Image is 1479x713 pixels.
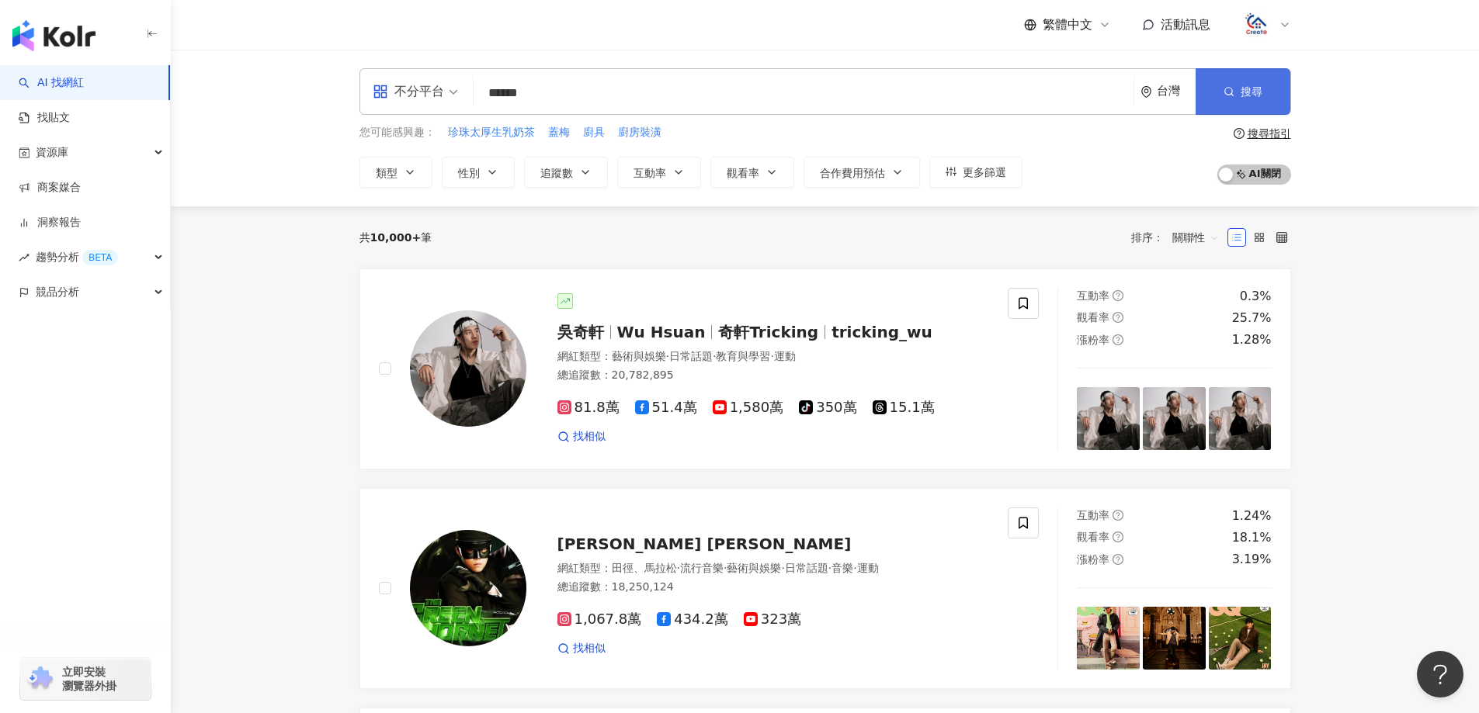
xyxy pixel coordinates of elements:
[1077,387,1140,450] img: post-image
[781,562,784,574] span: ·
[1143,387,1206,450] img: post-image
[744,611,801,628] span: 323萬
[727,167,759,179] span: 觀看率
[1140,86,1152,98] span: environment
[410,530,526,646] img: KOL Avatar
[447,124,536,141] button: 珍珠太厚生乳奶茶
[1113,312,1123,323] span: question-circle
[19,75,84,91] a: searchAI 找網紅
[557,323,604,341] span: 吳奇軒
[774,350,796,362] span: 運動
[1234,128,1245,139] span: question-circle
[573,641,606,656] span: 找相似
[832,323,932,341] span: tricking_wu
[1417,651,1463,697] iframe: Help Scout Beacon - Open
[716,350,770,362] span: 教育與學習
[677,562,680,574] span: ·
[1077,509,1109,521] span: 互動率
[1113,334,1123,345] span: question-circle
[410,310,526,427] img: KOL Avatar
[799,400,856,416] span: 350萬
[19,180,81,196] a: 商案媒合
[1240,288,1272,305] div: 0.3%
[442,157,515,188] button: 性別
[832,562,853,574] span: 音樂
[12,20,95,51] img: logo
[557,535,852,553] span: [PERSON_NAME] [PERSON_NAME]
[1113,510,1123,521] span: question-circle
[524,157,608,188] button: 追蹤數
[557,400,620,416] span: 81.8萬
[1232,331,1272,348] div: 1.28%
[373,79,444,104] div: 不分平台
[713,400,784,416] span: 1,580萬
[617,323,706,341] span: Wu Hsuan
[82,250,118,265] div: BETA
[617,157,701,188] button: 互動率
[1077,334,1109,346] span: 漲粉率
[929,157,1022,188] button: 更多篩選
[1131,225,1227,250] div: 排序：
[724,562,727,574] span: ·
[359,488,1291,689] a: KOL Avatar[PERSON_NAME] [PERSON_NAME]網紅類型：田徑、馬拉松·流行音樂·藝術與娛樂·日常話題·音樂·運動總追蹤數：18,250,1241,067.8萬434....
[1232,551,1272,568] div: 3.19%
[19,215,81,230] a: 洞察報告
[557,349,990,365] div: 網紅類型 ：
[557,580,990,595] div: 總追蹤數 ： 18,250,124
[1172,225,1219,250] span: 關聯性
[376,167,398,179] span: 類型
[1242,10,1272,40] img: logo.png
[1113,531,1123,542] span: question-circle
[557,429,606,445] a: 找相似
[547,124,571,141] button: 蓋梅
[1077,311,1109,324] span: 觀看率
[713,350,716,362] span: ·
[583,125,605,140] span: 廚具
[557,641,606,656] a: 找相似
[657,611,728,628] span: 434.2萬
[785,562,828,574] span: 日常話題
[359,231,432,244] div: 共 筆
[19,110,70,126] a: 找貼文
[62,665,116,693] span: 立即安裝 瀏覽器外掛
[540,167,573,179] span: 追蹤數
[359,268,1291,469] a: KOL Avatar吳奇軒Wu Hsuan奇軒Trickingtricking_wu網紅類型：藝術與娛樂·日常話題·教育與學習·運動總追蹤數：20,782,89581.8萬51.4萬1,580萬...
[1241,85,1262,98] span: 搜尋
[359,125,436,140] span: 您可能感興趣：
[873,400,935,416] span: 15.1萬
[666,350,669,362] span: ·
[557,368,990,383] div: 總追蹤數 ： 20,782,895
[36,240,118,275] span: 趨勢分析
[548,125,570,140] span: 蓋梅
[36,135,68,170] span: 資源庫
[857,562,879,574] span: 運動
[1232,310,1272,327] div: 25.7%
[612,350,666,362] span: 藝術與娛樂
[1209,387,1272,450] img: post-image
[582,124,606,141] button: 廚具
[718,323,818,341] span: 奇軒Tricking
[1077,531,1109,543] span: 觀看率
[1043,16,1092,33] span: 繁體中文
[359,157,432,188] button: 類型
[635,400,697,416] span: 51.4萬
[370,231,422,244] span: 10,000+
[1143,607,1206,670] img: post-image
[669,350,713,362] span: 日常話題
[448,125,535,140] span: 珍珠太厚生乳奶茶
[1248,127,1291,140] div: 搜尋指引
[1232,507,1272,524] div: 1.24%
[1161,17,1210,32] span: 活動訊息
[963,166,1006,178] span: 更多篩選
[680,562,724,574] span: 流行音樂
[36,275,79,310] span: 競品分析
[20,658,151,700] a: chrome extension立即安裝 瀏覽器外掛
[853,562,856,574] span: ·
[612,562,677,574] span: 田徑、馬拉松
[19,252,30,263] span: rise
[573,429,606,445] span: 找相似
[557,561,990,576] div: 網紅類型 ：
[1113,554,1123,565] span: question-circle
[828,562,832,574] span: ·
[1077,289,1109,302] span: 互動率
